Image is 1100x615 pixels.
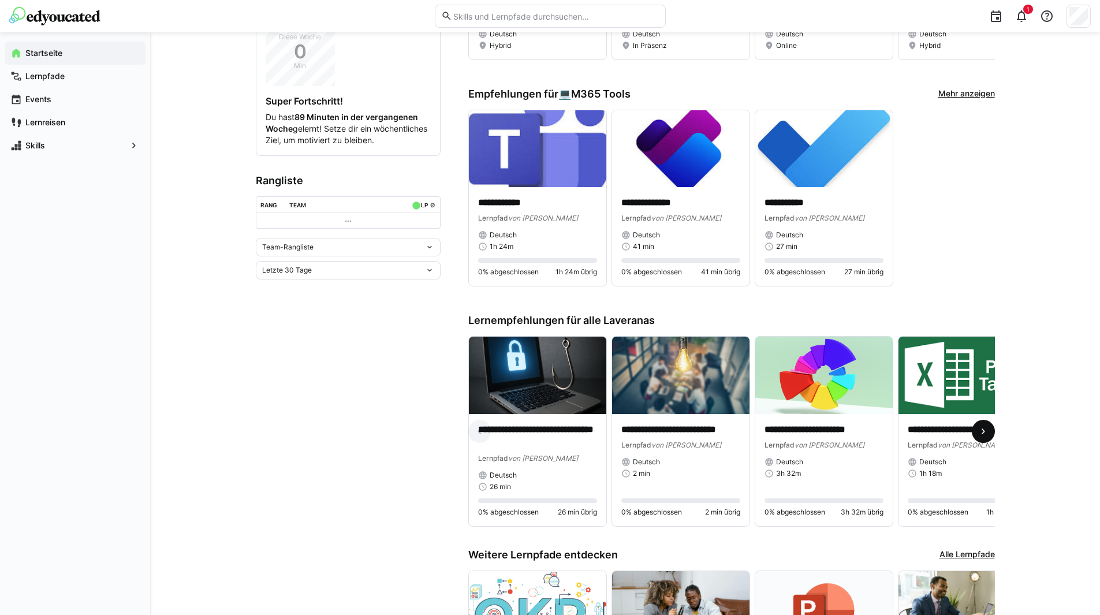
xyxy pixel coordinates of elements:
span: Deutsch [776,457,803,467]
a: Mehr anzeigen [938,88,995,100]
span: Lernpfad [765,214,795,222]
h4: Super Fortschritt! [266,95,431,107]
a: ø [430,199,435,209]
span: 0% abgeschlossen [621,267,682,277]
span: Deutsch [633,230,660,240]
span: 2 min übrig [705,508,740,517]
span: 41 min übrig [701,267,740,277]
span: In Präsenz [633,41,667,50]
span: 1h 24m [490,242,513,251]
span: Lernpfad [478,454,508,463]
span: Deutsch [919,457,946,467]
div: 💻️ [558,88,631,100]
span: Deutsch [776,230,803,240]
img: image [755,110,893,188]
span: Online [776,41,797,50]
span: Lernpfad [478,214,508,222]
span: 26 min [490,482,511,491]
span: von [PERSON_NAME] [651,214,721,222]
span: Lernpfad [621,214,651,222]
span: 2 min [633,469,650,478]
span: Letzte 30 Tage [262,266,312,275]
span: Deutsch [490,471,517,480]
span: Deutsch [633,29,660,39]
span: Deutsch [490,29,517,39]
span: Lernpfad [621,441,651,449]
span: Lernpfad [765,441,795,449]
h3: Rangliste [256,174,441,187]
span: Hybrid [919,41,941,50]
img: image [469,337,606,414]
span: M365 Tools [571,88,631,100]
span: 3h 32m [776,469,801,478]
span: Deutsch [490,230,517,240]
input: Skills und Lernpfade durchsuchen… [452,11,659,21]
span: Deutsch [919,29,946,39]
span: 1 [1027,6,1030,13]
span: 0% abgeschlossen [765,267,825,277]
span: 1h 24m übrig [555,267,597,277]
span: 26 min übrig [558,508,597,517]
span: 0% abgeschlossen [621,508,682,517]
span: 1h 18m übrig [986,508,1027,517]
span: 1h 18m [919,469,942,478]
span: 0% abgeschlossen [478,267,539,277]
img: image [898,337,1036,414]
img: image [612,110,750,188]
div: Rang [260,202,277,208]
span: 41 min [633,242,654,251]
p: Du hast gelernt! Setze dir ein wöchentliches Ziel, um motiviert zu bleiben. [266,111,431,146]
img: image [755,337,893,414]
span: 27 min [776,242,797,251]
span: 0% abgeschlossen [765,508,825,517]
span: 3h 32m übrig [841,508,883,517]
span: von [PERSON_NAME] [795,214,864,222]
span: von [PERSON_NAME] [938,441,1008,449]
span: Hybrid [490,41,511,50]
span: 0% abgeschlossen [478,508,539,517]
h3: Lernempfehlungen für alle Laveranas [468,314,995,327]
h3: Empfehlungen für [468,88,631,100]
span: von [PERSON_NAME] [508,214,578,222]
span: Deutsch [633,457,660,467]
span: Deutsch [776,29,803,39]
strong: 89 Minuten in der vergangenen Woche [266,112,418,133]
span: 27 min übrig [844,267,883,277]
span: von [PERSON_NAME] [795,441,864,449]
span: von [PERSON_NAME] [651,441,721,449]
img: image [469,110,606,188]
a: Alle Lernpfade [939,549,995,561]
span: 0% abgeschlossen [908,508,968,517]
div: Team [289,202,306,208]
h3: Weitere Lernpfade entdecken [468,549,618,561]
img: image [612,337,750,414]
span: von [PERSON_NAME] [508,454,578,463]
div: LP [421,202,428,208]
span: Team-Rangliste [262,243,314,252]
span: Lernpfad [908,441,938,449]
